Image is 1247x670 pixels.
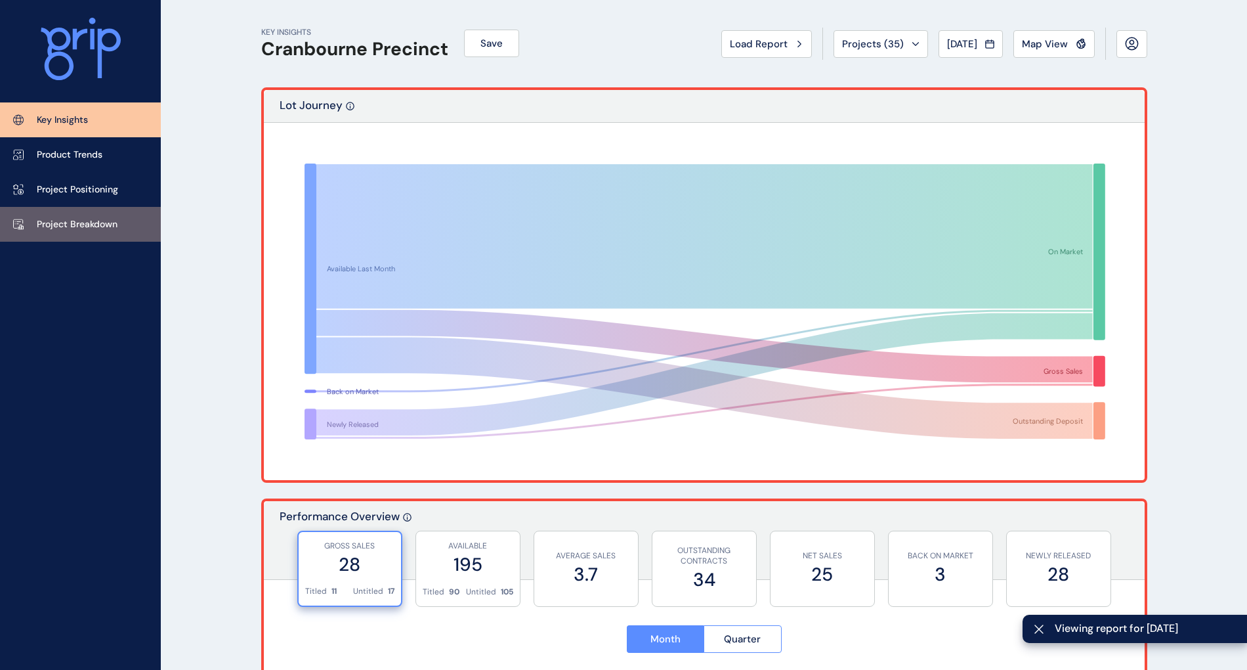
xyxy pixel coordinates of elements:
button: [DATE] [939,30,1003,58]
p: NET SALES [777,550,868,562]
p: 17 [388,586,394,597]
button: Map View [1013,30,1095,58]
span: Quarter [724,633,761,646]
p: GROSS SALES [305,541,394,552]
label: 25 [777,562,868,587]
p: OUTSTANDING CONTRACTS [659,545,750,568]
label: 3.7 [541,562,631,587]
p: Performance Overview [280,509,400,579]
button: Month [627,625,704,653]
p: BACK ON MARKET [895,550,986,562]
h1: Cranbourne Precinct [261,38,448,60]
span: [DATE] [947,37,977,51]
label: 34 [659,567,750,592]
button: Quarter [704,625,782,653]
p: Titled [305,586,327,597]
p: Product Trends [37,148,102,162]
span: Map View [1022,37,1068,51]
p: 11 [331,586,337,597]
span: Viewing report for [DATE] [1055,621,1236,636]
p: Project Breakdown [37,218,117,231]
p: Lot Journey [280,98,343,122]
p: Untitled [353,586,383,597]
button: Projects (35) [834,30,928,58]
span: Load Report [730,37,788,51]
span: Projects ( 35 ) [842,37,904,51]
p: AVERAGE SALES [541,550,631,562]
p: KEY INSIGHTS [261,27,448,38]
p: Key Insights [37,114,88,127]
p: NEWLY RELEASED [1013,550,1104,562]
span: Month [650,633,681,646]
label: 28 [305,552,394,577]
span: Save [480,37,503,50]
p: AVAILABLE [423,541,513,552]
p: Project Positioning [37,183,118,196]
p: 105 [501,587,513,598]
label: 195 [423,552,513,577]
button: Load Report [721,30,812,58]
button: Save [464,30,519,57]
label: 28 [1013,562,1104,587]
label: 3 [895,562,986,587]
p: Untitled [466,587,496,598]
p: 90 [449,587,459,598]
p: Titled [423,587,444,598]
